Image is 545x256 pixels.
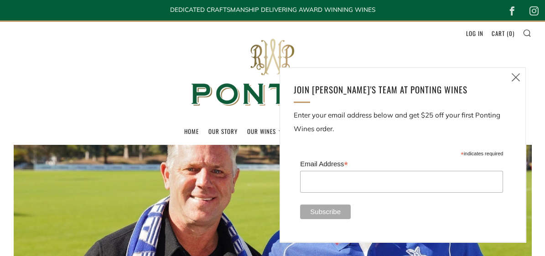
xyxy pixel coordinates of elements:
h4: Join [PERSON_NAME]'s team at ponting Wines [294,82,501,97]
a: Log in [466,26,483,41]
a: Cart (0) [492,26,514,41]
input: Subscribe [300,205,351,219]
a: Our Story [208,124,238,138]
span: 0 [509,29,513,38]
div: indicates required [300,148,503,157]
img: Ponting Wines [182,22,364,123]
a: Our Wines [247,124,285,138]
p: Enter your email address below and get $25 off your first Ponting Wines order. [294,108,512,136]
label: Email Address [300,157,503,170]
a: Home [184,124,199,138]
